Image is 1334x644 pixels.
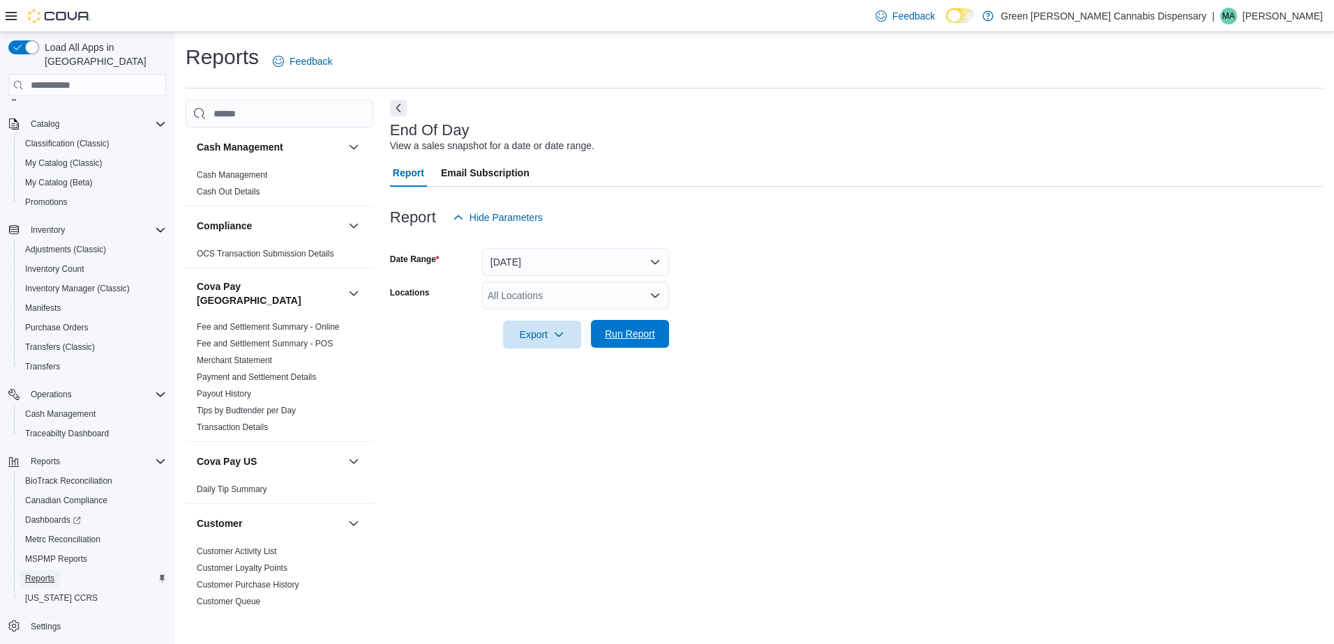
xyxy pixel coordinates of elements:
span: Daily Tip Summary [197,484,267,495]
span: Promotions [20,194,166,210]
p: | [1212,8,1215,24]
button: Canadian Compliance [14,491,172,510]
span: Reports [25,573,54,584]
a: Feedback [870,2,940,30]
span: Customer Queue [197,596,260,607]
h3: Report [390,209,436,226]
a: Customer Queue [197,597,260,606]
button: Cova Pay [GEOGRAPHIC_DATA] [197,279,343,307]
span: Purchase Orders [25,322,89,333]
span: Traceabilty Dashboard [25,428,109,439]
button: Cova Pay US [197,454,343,468]
div: Cash Management [186,167,373,206]
span: Manifests [25,302,61,314]
a: Metrc Reconciliation [20,531,106,548]
button: Transfers (Classic) [14,337,172,357]
span: Canadian Compliance [25,495,107,506]
a: Inventory Count [20,261,90,277]
button: Transfers [14,357,172,376]
a: Transfers [20,358,66,375]
h3: Compliance [197,219,252,233]
a: Purchase Orders [20,319,94,336]
span: Tips by Budtender per Day [197,405,296,416]
label: Date Range [390,254,440,265]
span: My Catalog (Beta) [25,177,93,188]
button: Promotions [14,192,172,212]
button: BioTrack Reconciliation [14,471,172,491]
a: Fee and Settlement Summary - POS [197,339,333,348]
span: Dashboards [25,514,81,526]
button: Manifests [14,298,172,318]
span: Dashboards [20,512,166,528]
button: Inventory Manager (Classic) [14,279,172,298]
a: Promotions [20,194,73,210]
span: Inventory [25,222,166,238]
span: Customer Activity List [197,546,277,557]
span: BioTrack Reconciliation [25,475,112,486]
span: My Catalog (Classic) [20,155,166,171]
div: Customer [186,543,373,632]
span: Transaction Details [197,422,268,433]
span: Fee and Settlement Summary - POS [197,338,333,349]
button: Classification (Classic) [14,134,172,153]
button: Catalog [25,116,65,132]
span: Classification (Classic) [20,135,166,152]
a: BioTrack Reconciliation [20,473,118,489]
button: Compliance [345,217,362,234]
h3: Customer [197,516,242,530]
button: Inventory [25,222,70,238]
a: MSPMP Reports [20,551,93,567]
button: [US_STATE] CCRS [14,588,172,608]
button: Next [390,100,407,116]
img: Cova [28,9,91,23]
span: Hide Parameters [470,210,543,224]
span: Washington CCRS [20,590,166,606]
button: Catalog [3,114,172,134]
button: Purchase Orders [14,318,172,337]
span: MSPMP Reports [20,551,166,567]
h3: Cova Pay US [197,454,257,468]
span: Transfers (Classic) [20,339,166,355]
button: Adjustments (Classic) [14,240,172,259]
button: Cash Management [14,404,172,424]
button: Operations [25,386,77,403]
a: Merchant Statement [197,355,272,365]
a: Tips by Budtender per Day [197,406,296,415]
button: Settings [3,616,172,636]
a: Adjustments (Classic) [20,241,112,258]
button: Metrc Reconciliation [14,530,172,549]
span: Run Report [605,327,655,341]
span: MSPMP Reports [25,553,87,565]
a: Feedback [267,47,338,75]
span: Canadian Compliance [20,492,166,509]
span: Inventory Count [25,263,84,275]
button: Customer [345,515,362,532]
span: Email Subscription [441,159,530,187]
span: Metrc Reconciliation [25,534,100,545]
a: Settings [25,618,66,635]
a: Customer Activity List [197,546,277,556]
div: Cova Pay [GEOGRAPHIC_DATA] [186,319,373,441]
a: Payout History [197,389,251,399]
a: Canadian Compliance [20,492,113,509]
span: Cash Management [197,169,267,181]
span: Fee and Settlement Summary - Online [197,321,340,332]
span: Merchant Statement [197,355,272,366]
span: My Catalog (Beta) [20,174,166,191]
button: Cash Management [197,140,343,154]
span: Payment and Settlement Details [197,371,316,383]
button: Traceabilty Dashboard [14,424,172,443]
span: OCS Transaction Submission Details [197,248,334,259]
a: Customer Purchase History [197,580,299,590]
span: Purchase Orders [20,319,166,336]
a: My Catalog (Classic) [20,155,108,171]
button: Reports [3,452,172,471]
span: Catalog [31,118,59,130]
span: Adjustments (Classic) [25,244,106,255]
a: [US_STATE] CCRS [20,590,103,606]
div: View a sales snapshot for a date or date range. [390,139,594,153]
a: Inventory Manager (Classic) [20,280,135,297]
a: Dashboards [14,510,172,530]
